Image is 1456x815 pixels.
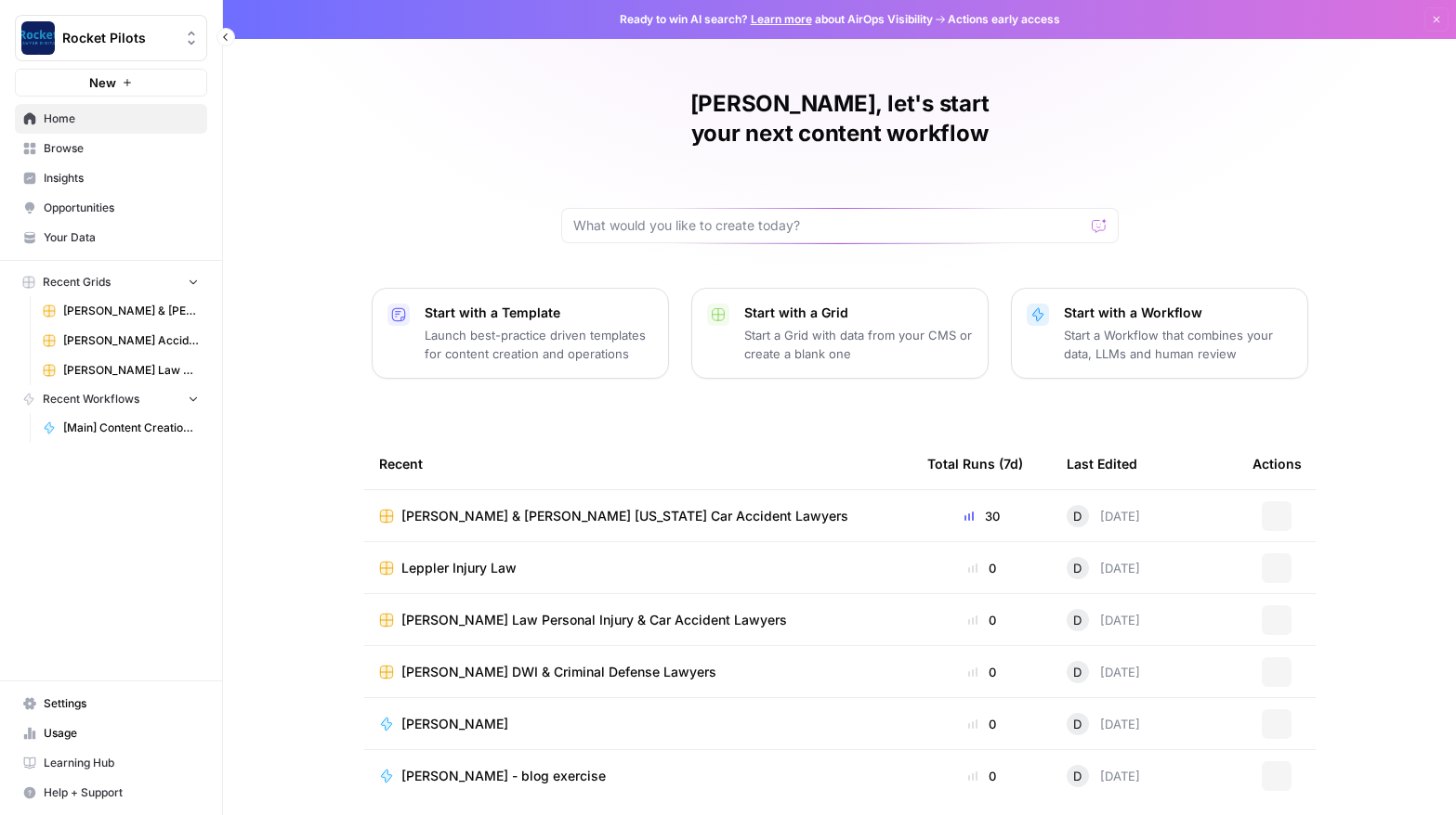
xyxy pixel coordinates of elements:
[15,163,207,193] a: Insights
[379,611,898,629] a: [PERSON_NAME] Law Personal Injury & Car Accident Lawyers
[15,134,207,163] a: Browse
[63,332,199,349] span: [PERSON_NAME] Accident Attorneys
[1073,767,1082,785] span: D
[1073,715,1082,733] span: D
[1064,326,1292,363] p: Start a Workflow that combines your data, LLMs and human review
[43,274,111,291] span: Recent Grids
[44,755,199,771] span: Learning Hub
[34,356,207,385] a: [PERSON_NAME] Law Personal Injury & Car Accident Lawyers
[15,689,207,718] a: Settings
[44,725,199,742] span: Usage
[573,216,1084,235] input: What would you like to create today?
[1067,661,1140,683] div: [DATE]
[44,200,199,216] span: Opportunities
[15,15,207,61] button: Workspace: Rocket Pilots
[15,268,207,296] button: Recent Grids
[379,767,898,785] a: [PERSON_NAME] - blog exercise
[21,21,55,55] img: Rocket Pilots Logo
[34,296,207,326] a: [PERSON_NAME] & [PERSON_NAME] [US_STATE] Car Accident Lawyers
[1073,507,1082,525] span: D
[620,11,933,28] span: Ready to win AI search? about AirOps Visibility
[927,611,1037,629] div: 0
[401,767,606,785] span: [PERSON_NAME] - blog exercise
[927,507,1037,525] div: 30
[44,140,199,157] span: Browse
[401,611,787,629] span: [PERSON_NAME] Law Personal Injury & Car Accident Lawyers
[44,695,199,712] span: Settings
[401,663,716,681] span: [PERSON_NAME] DWI & Criminal Defense Lawyers
[63,362,199,379] span: [PERSON_NAME] Law Personal Injury & Car Accident Lawyers
[1073,611,1082,629] span: D
[44,784,199,801] span: Help + Support
[44,170,199,187] span: Insights
[379,559,898,577] a: Leppler Injury Law
[751,12,812,26] a: Learn more
[927,438,1023,489] div: Total Runs (7d)
[1067,713,1140,735] div: [DATE]
[744,304,973,322] p: Start with a Grid
[401,507,848,525] span: [PERSON_NAME] & [PERSON_NAME] [US_STATE] Car Accident Lawyers
[1011,288,1308,379] button: Start with a WorkflowStart a Workflow that combines your data, LLMs and human review
[15,223,207,252] a: Your Data
[44,110,199,127] span: Home
[15,69,207,97] button: New
[15,104,207,134] a: Home
[15,778,207,808] button: Help + Support
[34,413,207,443] a: [Main] Content Creation Article
[15,718,207,748] a: Usage
[927,663,1037,681] div: 0
[425,304,653,322] p: Start with a Template
[15,748,207,778] a: Learning Hub
[379,663,898,681] a: [PERSON_NAME] DWI & Criminal Defense Lawyers
[89,73,116,92] span: New
[1073,663,1082,681] span: D
[927,715,1037,733] div: 0
[15,385,207,413] button: Recent Workflows
[62,29,175,47] span: Rocket Pilots
[34,326,207,356] a: [PERSON_NAME] Accident Attorneys
[44,229,199,246] span: Your Data
[401,715,508,733] span: [PERSON_NAME]
[1067,505,1140,527] div: [DATE]
[1067,765,1140,787] div: [DATE]
[927,559,1037,577] div: 0
[15,193,207,223] a: Opportunities
[1067,609,1140,631] div: [DATE]
[927,767,1037,785] div: 0
[379,507,898,525] a: [PERSON_NAME] & [PERSON_NAME] [US_STATE] Car Accident Lawyers
[1073,559,1082,577] span: D
[379,715,898,733] a: [PERSON_NAME]
[948,11,1060,28] span: Actions early access
[401,559,517,577] span: Leppler Injury Law
[691,288,989,379] button: Start with a GridStart a Grid with data from your CMS or create a blank one
[372,288,669,379] button: Start with a TemplateLaunch best-practice driven templates for content creation and operations
[379,438,898,489] div: Recent
[1067,557,1140,579] div: [DATE]
[63,303,199,319] span: [PERSON_NAME] & [PERSON_NAME] [US_STATE] Car Accident Lawyers
[744,326,973,363] p: Start a Grid with data from your CMS or create a blank one
[43,391,139,407] span: Recent Workflows
[1067,438,1137,489] div: Last Edited
[1064,304,1292,322] p: Start with a Workflow
[63,420,199,436] span: [Main] Content Creation Article
[561,89,1119,149] h1: [PERSON_NAME], let's start your next content workflow
[425,326,653,363] p: Launch best-practice driven templates for content creation and operations
[1253,438,1302,489] div: Actions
